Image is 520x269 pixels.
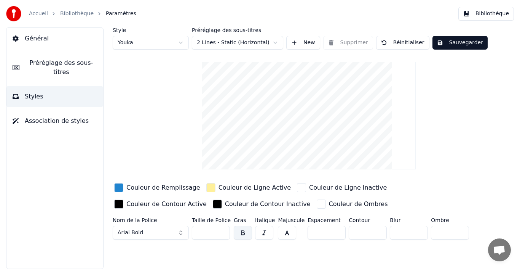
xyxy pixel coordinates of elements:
[106,10,136,18] span: Paramètres
[126,183,200,192] div: Couleur de Remplissage
[329,200,388,209] div: Couleur de Ombres
[255,217,275,223] label: Italique
[113,217,189,223] label: Nom de la Police
[309,183,387,192] div: Couleur de Ligne Inactive
[113,198,208,210] button: Couleur de Contour Active
[6,52,103,83] button: Préréglage des sous-titres
[349,217,387,223] label: Contour
[295,182,388,194] button: Couleur de Ligne Inactive
[6,6,21,21] img: youka
[192,217,231,223] label: Taille de Police
[458,7,514,21] button: Bibliothèque
[219,183,291,192] div: Couleur de Ligne Active
[6,110,103,132] button: Association de styles
[126,200,207,209] div: Couleur de Contour Active
[315,198,389,210] button: Couleur de Ombres
[25,92,43,101] span: Styles
[25,116,89,126] span: Association de styles
[6,28,103,49] button: Général
[60,10,94,18] a: Bibliothèque
[118,229,143,237] span: Arial Bold
[286,36,320,50] button: New
[29,10,48,18] a: Accueil
[211,198,312,210] button: Couleur de Contour Inactive
[25,34,49,43] span: Général
[488,238,511,261] a: Ouvrir le chat
[26,58,97,77] span: Préréglage des sous-titres
[278,217,305,223] label: Majuscule
[225,200,311,209] div: Couleur de Contour Inactive
[432,36,488,50] button: Sauvegarder
[234,217,252,223] label: Gras
[308,217,346,223] label: Espacement
[376,36,429,50] button: Réinitialiser
[192,27,283,33] label: Préréglage des sous-titres
[205,182,292,194] button: Couleur de Ligne Active
[431,217,469,223] label: Ombre
[29,10,136,18] nav: breadcrumb
[113,27,189,33] label: Style
[390,217,428,223] label: Blur
[113,182,202,194] button: Couleur de Remplissage
[6,86,103,107] button: Styles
